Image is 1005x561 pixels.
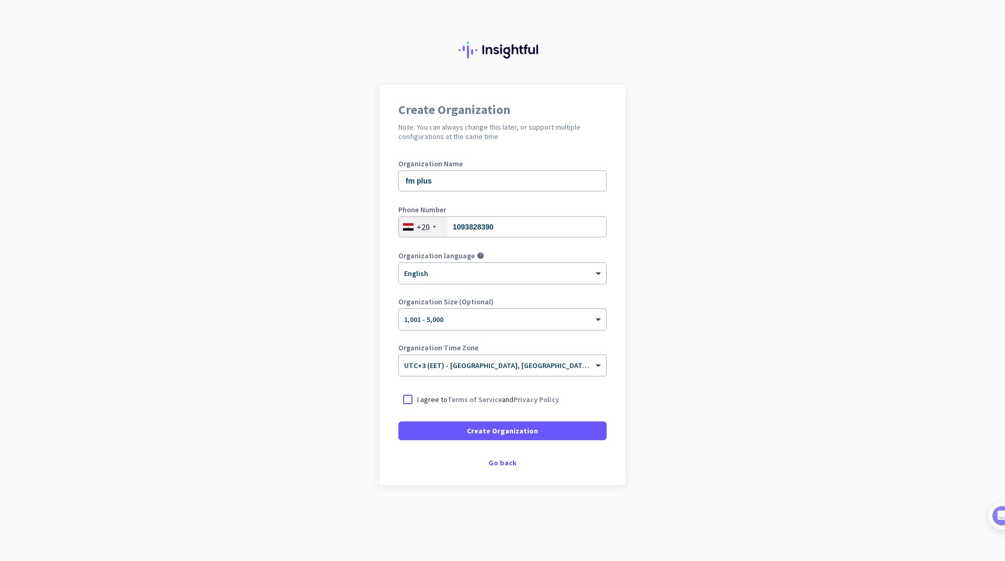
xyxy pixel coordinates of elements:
h1: Create Organization [398,104,607,116]
img: Insightful [459,42,546,59]
a: Privacy Policy [513,395,559,404]
label: Organization Size (Optional) [398,298,607,305]
label: Organization Name [398,160,607,167]
label: Organization language [398,252,475,259]
div: +20 [417,222,430,232]
label: Phone Number [398,206,607,213]
p: I agree to and [417,394,559,405]
input: What is the name of your organization? [398,170,607,191]
span: Create Organization [467,426,538,436]
i: help [477,252,484,259]
label: Organization Time Zone [398,344,607,351]
button: Create Organization [398,421,607,440]
h2: Note: You can always change this later, or support multiple configurations at the same time [398,122,607,141]
input: 2 34567890 [398,216,607,237]
div: Go back [398,459,607,466]
a: Terms of Service [448,395,502,404]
